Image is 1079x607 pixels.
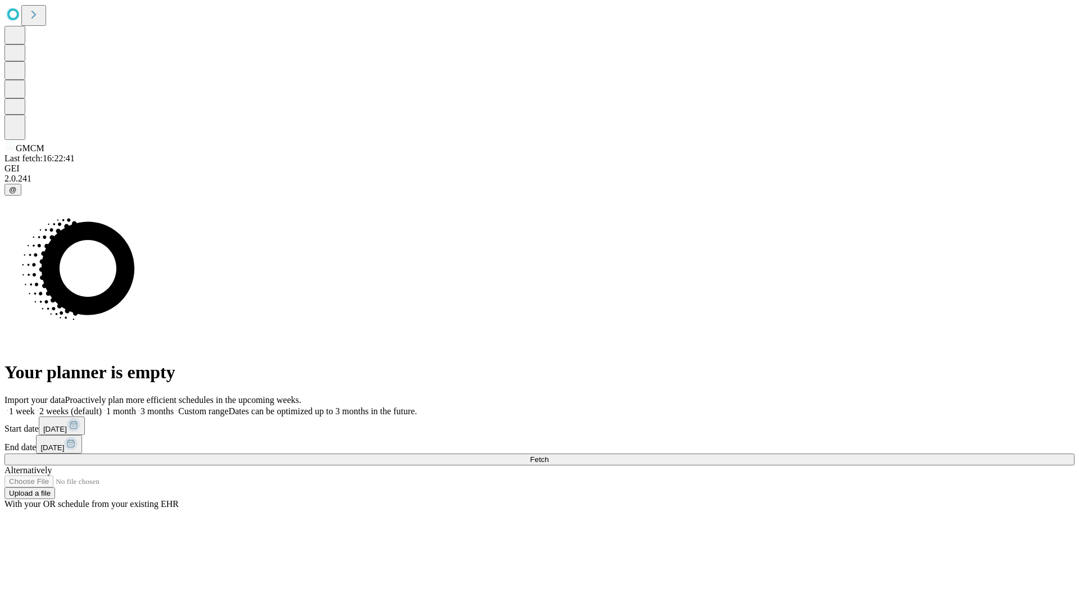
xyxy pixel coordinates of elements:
[229,406,417,416] span: Dates can be optimized up to 3 months in the future.
[4,164,1075,174] div: GEI
[4,362,1075,383] h1: Your planner is empty
[9,406,35,416] span: 1 week
[4,184,21,196] button: @
[106,406,136,416] span: 1 month
[65,395,301,405] span: Proactively plan more efficient schedules in the upcoming weeks.
[16,143,44,153] span: GMCM
[4,454,1075,465] button: Fetch
[4,499,179,509] span: With your OR schedule from your existing EHR
[140,406,174,416] span: 3 months
[39,406,102,416] span: 2 weeks (default)
[36,435,82,454] button: [DATE]
[178,406,228,416] span: Custom range
[4,174,1075,184] div: 2.0.241
[4,435,1075,454] div: End date
[39,416,85,435] button: [DATE]
[4,416,1075,435] div: Start date
[4,395,65,405] span: Import your data
[43,425,67,433] span: [DATE]
[4,153,75,163] span: Last fetch: 16:22:41
[40,443,64,452] span: [DATE]
[4,487,55,499] button: Upload a file
[9,185,17,194] span: @
[530,455,548,464] span: Fetch
[4,465,52,475] span: Alternatively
